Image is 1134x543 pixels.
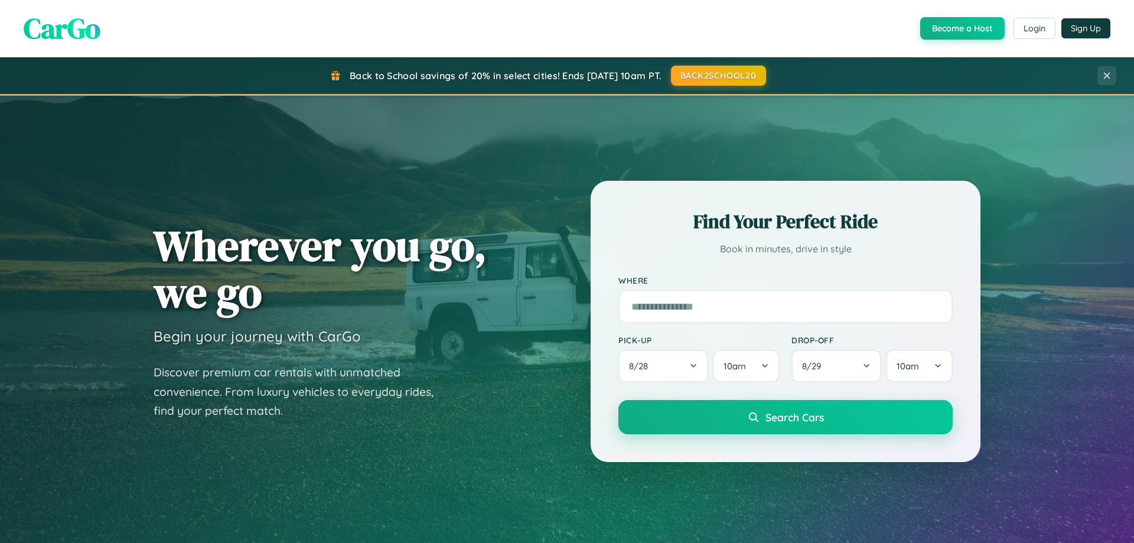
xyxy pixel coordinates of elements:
h1: Wherever you go, we go [154,222,487,316]
button: Sign Up [1061,18,1110,38]
button: 10am [886,350,953,382]
label: Drop-off [791,335,953,345]
span: CarGo [24,9,100,48]
button: 8/29 [791,350,881,382]
button: Search Cars [618,400,953,434]
span: 10am [724,360,746,372]
h2: Find Your Perfect Ride [618,209,953,235]
span: 8 / 28 [629,360,654,372]
button: Become a Host [920,17,1005,40]
span: 8 / 29 [802,360,827,372]
label: Pick-up [618,335,780,345]
h3: Begin your journey with CarGo [154,327,361,345]
button: 10am [713,350,780,382]
span: 10am [897,360,919,372]
button: Login [1014,18,1055,39]
button: 8/28 [618,350,708,382]
p: Book in minutes, drive in style [618,240,953,258]
span: Back to School savings of 20% in select cities! Ends [DATE] 10am PT. [350,70,661,82]
button: BACK2SCHOOL20 [671,66,766,86]
label: Where [618,275,953,285]
span: Search Cars [765,411,824,424]
p: Discover premium car rentals with unmatched convenience. From luxury vehicles to everyday rides, ... [154,363,449,421]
